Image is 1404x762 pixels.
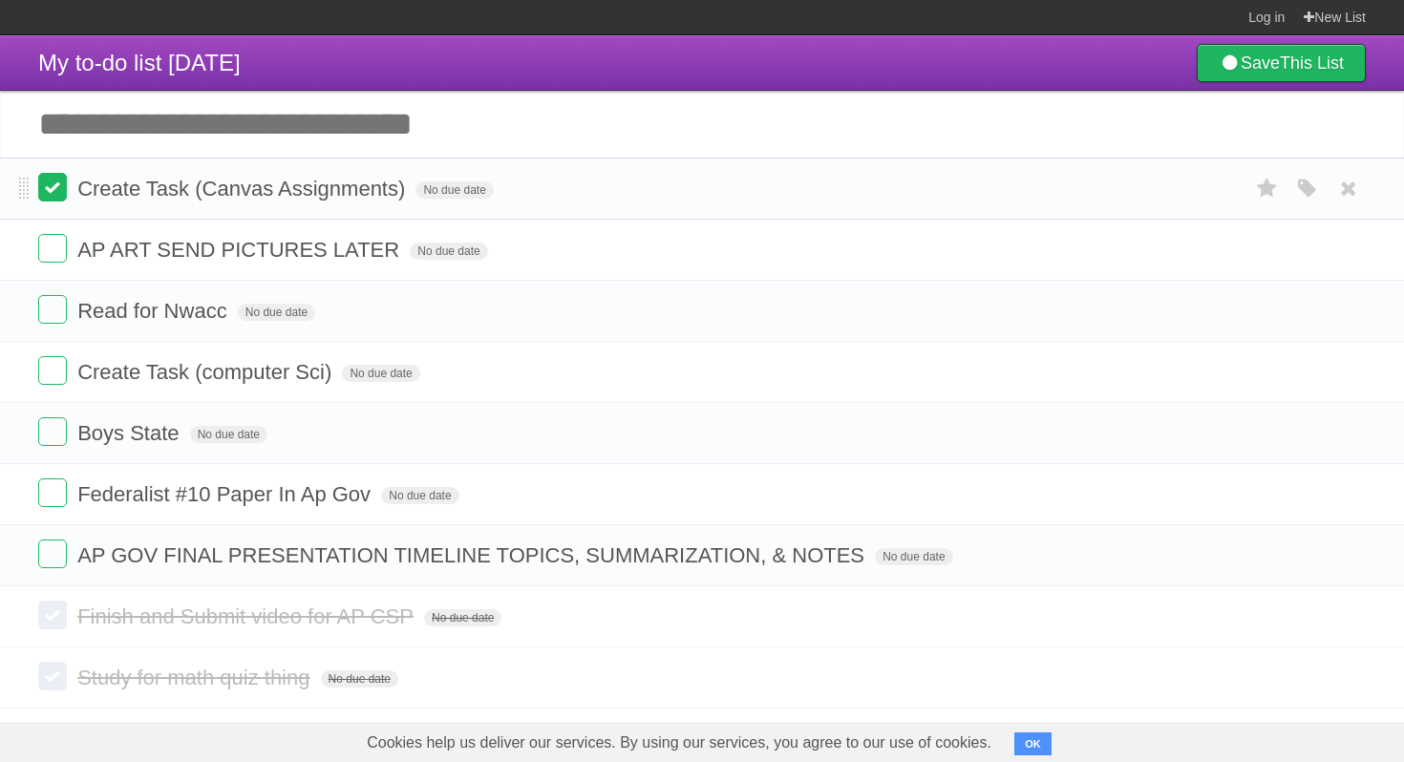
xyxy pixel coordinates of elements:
[38,540,67,568] label: Done
[77,299,232,323] span: Read for Nwacc
[77,543,869,567] span: AP GOV FINAL PRESENTATION TIMELINE TOPICS, SUMMARIZATION, & NOTES
[321,670,398,688] span: No due date
[1014,732,1052,755] button: OK
[415,181,493,199] span: No due date
[875,548,952,565] span: No due date
[77,604,418,628] span: Finish and Submit video for AP CSP
[1249,173,1286,204] label: Star task
[38,173,67,201] label: Done
[348,724,1010,762] span: Cookies help us deliver our services. By using our services, you agree to our use of cookies.
[38,234,67,263] label: Done
[77,238,404,262] span: AP ART SEND PICTURES LATER
[424,609,501,626] span: No due date
[38,356,67,385] label: Done
[410,243,487,260] span: No due date
[38,295,67,324] label: Done
[77,421,183,445] span: Boys State
[342,365,419,382] span: No due date
[238,304,315,321] span: No due date
[38,417,67,446] label: Done
[38,478,67,507] label: Done
[38,50,241,75] span: My to-do list [DATE]
[77,666,314,689] span: Study for math quiz thing
[190,426,267,443] span: No due date
[1280,53,1344,73] b: This List
[77,482,375,506] span: Federalist #10 Paper In Ap Gov
[77,360,336,384] span: Create Task (computer Sci)
[1197,44,1366,82] a: SaveThis List
[77,177,410,201] span: Create Task (Canvas Assignments)
[38,662,67,690] label: Done
[381,487,458,504] span: No due date
[38,601,67,629] label: Done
